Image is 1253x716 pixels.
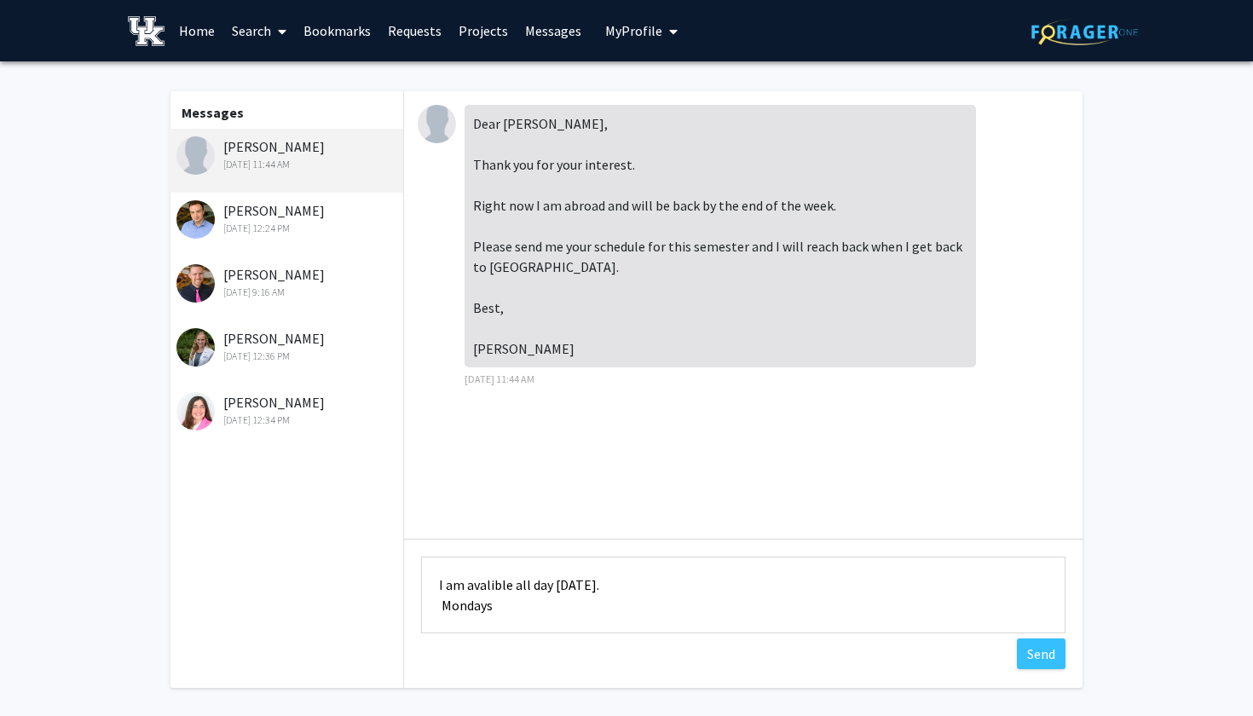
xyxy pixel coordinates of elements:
div: [PERSON_NAME] [176,328,399,364]
div: [PERSON_NAME] [176,392,399,428]
span: [DATE] 11:44 AM [465,372,534,385]
a: Search [223,1,295,61]
img: ForagerOne Logo [1031,19,1138,45]
div: [DATE] 9:16 AM [176,285,399,300]
img: Ioannis Papazoglou [176,136,215,175]
a: Requests [379,1,450,61]
div: [DATE] 12:36 PM [176,349,399,364]
span: My Profile [605,22,662,39]
a: Projects [450,1,517,61]
img: Corey Hawes [176,264,215,303]
iframe: Chat [13,639,72,703]
textarea: Message [421,557,1065,633]
img: Ioannis Papazoglou [418,105,456,143]
img: Hannah Allen [176,392,215,430]
img: Thomas Kampourakis [176,200,215,239]
img: University of Kentucky Logo [128,16,165,46]
b: Messages [182,104,244,121]
div: [PERSON_NAME] [176,264,399,300]
a: Home [170,1,223,61]
a: Bookmarks [295,1,379,61]
div: [DATE] 11:44 AM [176,157,399,172]
div: [PERSON_NAME] [176,200,399,236]
div: [DATE] 12:24 PM [176,221,399,236]
div: Dear [PERSON_NAME], Thank you for your interest. Right now I am abroad and will be back by the en... [465,105,976,367]
img: Annabel McAtee [176,328,215,367]
div: [PERSON_NAME] [176,136,399,172]
a: Messages [517,1,590,61]
div: [DATE] 12:34 PM [176,413,399,428]
button: Send [1017,638,1065,669]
